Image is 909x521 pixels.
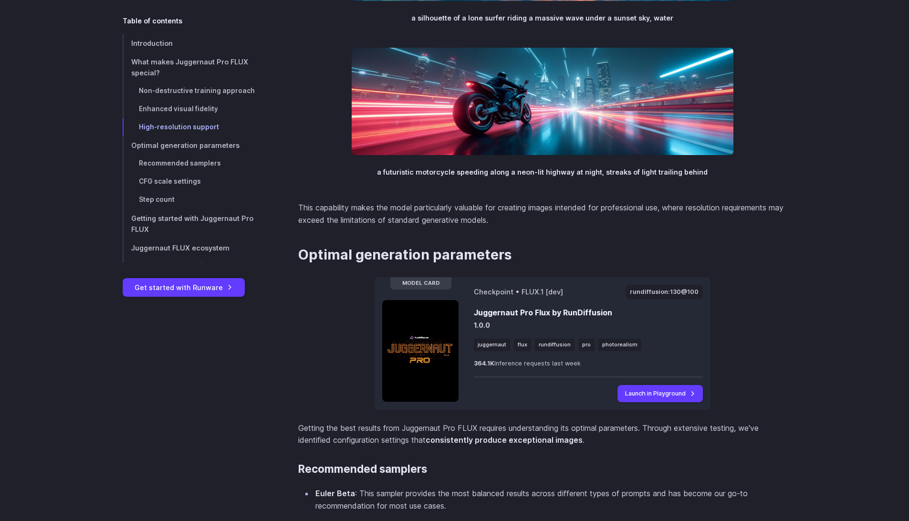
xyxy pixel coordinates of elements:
[315,489,355,498] strong: Euler Beta
[474,321,490,329] span: 1.0.0
[131,214,253,233] span: Getting started with Juggernaut Pro FLUX
[598,339,641,351] li: photorealism
[123,257,268,275] a: Juggernaut Lightning FLUX
[139,177,201,185] span: CFG scale settings
[474,360,494,367] strong: 364.1K
[123,15,182,26] span: Table of contents
[474,359,581,368] span: Inference requests last week
[298,422,787,447] p: Getting the best results from Juggernaut Pro FLUX requires understanding its optimal parameters. ...
[139,105,218,113] span: Enhanced visual fidelity
[139,123,219,131] span: High-resolution support
[123,34,268,52] a: Introduction
[123,82,268,100] a: Non-destructive training approach
[131,58,248,77] span: What makes Juggernaut Pro FLUX special?
[123,239,268,257] a: Juggernaut FLUX ecosystem
[313,488,787,512] li: : This sampler provides the most balanced results across different types of prompts and has becom...
[298,202,787,226] p: This capability makes the model particularly valuable for creating images intended for profession...
[298,463,427,476] a: Recommended samplers
[131,39,173,47] span: Introduction
[617,385,703,402] a: Launch in Playground
[139,159,221,167] span: Recommended samplers
[390,277,451,290] span: Model Card
[123,209,268,239] a: Getting started with Juggernaut Pro FLUX
[123,118,268,136] a: High-resolution support
[626,285,703,299] button: rundiffusion:130@100
[139,196,175,203] span: Step count
[535,339,575,351] li: rundiffusion
[578,339,595,351] li: pro
[123,52,268,82] a: What makes Juggernaut Pro FLUX special?
[426,435,583,445] strong: consistently produce exceptional images
[474,286,563,297] span: Checkpoint • FLUX.1 [dev]
[131,244,230,252] span: Juggernaut FLUX ecosystem
[123,136,268,155] a: Optimal generation parameters
[123,278,245,297] a: Get started with Runware
[123,155,268,173] a: Recommended samplers
[352,1,733,23] figcaption: a silhouette of a lone surfer riding a massive wave under a sunset sky, water
[131,141,240,149] span: Optimal generation parameters
[352,155,733,177] figcaption: a futuristic motorcycle speeding along a neon-lit highway at night, streaks of light trailing behind
[139,87,255,94] span: Non-destructive training approach
[474,339,510,351] li: juggernaut
[298,247,512,263] a: Optimal generation parameters
[474,307,612,319] span: Juggernaut Pro Flux by RunDiffusion
[123,191,268,209] a: Step count
[352,48,733,155] img: a futuristic motorcycle speeding along a neon-lit highway at night, streaks of light trailing behind
[123,173,268,191] a: CFG scale settings
[139,262,229,270] span: Juggernaut Lightning FLUX
[123,100,268,118] a: Enhanced visual fidelity
[514,339,531,351] li: flux
[382,300,459,402] img: Model preview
